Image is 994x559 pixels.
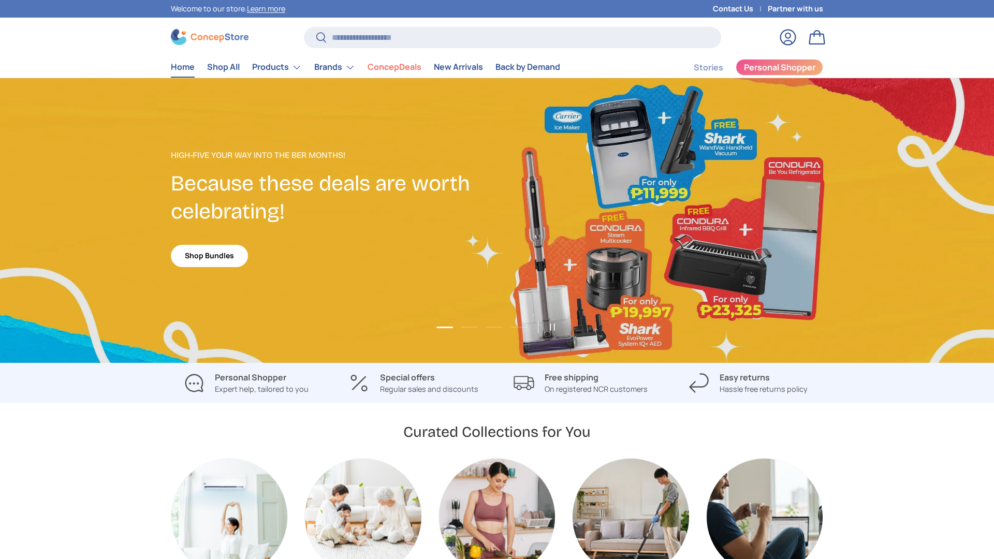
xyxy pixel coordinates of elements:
[246,57,308,78] summary: Products
[744,63,815,71] span: Personal Shopper
[171,57,195,77] a: Home
[720,372,770,383] strong: Easy returns
[720,384,808,395] p: Hassle free returns policy
[545,384,648,395] p: On registered NCR customers
[545,372,598,383] strong: Free shipping
[434,57,483,77] a: New Arrivals
[713,3,768,14] a: Contact Us
[171,170,497,226] h2: Because these deals are worth celebrating!
[380,384,478,395] p: Regular sales and discounts
[207,57,240,77] a: Shop All
[314,57,355,78] a: Brands
[338,371,489,395] a: Special offers Regular sales and discounts
[171,3,285,14] p: Welcome to our store.
[669,57,823,78] nav: Secondary
[768,3,823,14] a: Partner with us
[368,57,421,77] a: ConcepDeals
[252,57,302,78] a: Products
[171,149,497,161] p: High-Five Your Way Into the Ber Months!
[673,371,823,395] a: Easy returns Hassle free returns policy
[403,422,591,442] h2: Curated Collections for You
[215,372,286,383] strong: Personal Shopper
[495,57,560,77] a: Back by Demand
[171,29,248,45] img: ConcepStore
[171,57,560,78] nav: Primary
[694,57,723,78] a: Stories
[308,57,361,78] summary: Brands
[380,372,435,383] strong: Special offers
[736,59,823,76] a: Personal Shopper
[505,371,656,395] a: Free shipping On registered NCR customers
[215,384,309,395] p: Expert help, tailored to you
[247,4,285,13] a: Learn more
[171,371,321,395] a: Personal Shopper Expert help, tailored to you
[171,245,248,267] a: Shop Bundles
